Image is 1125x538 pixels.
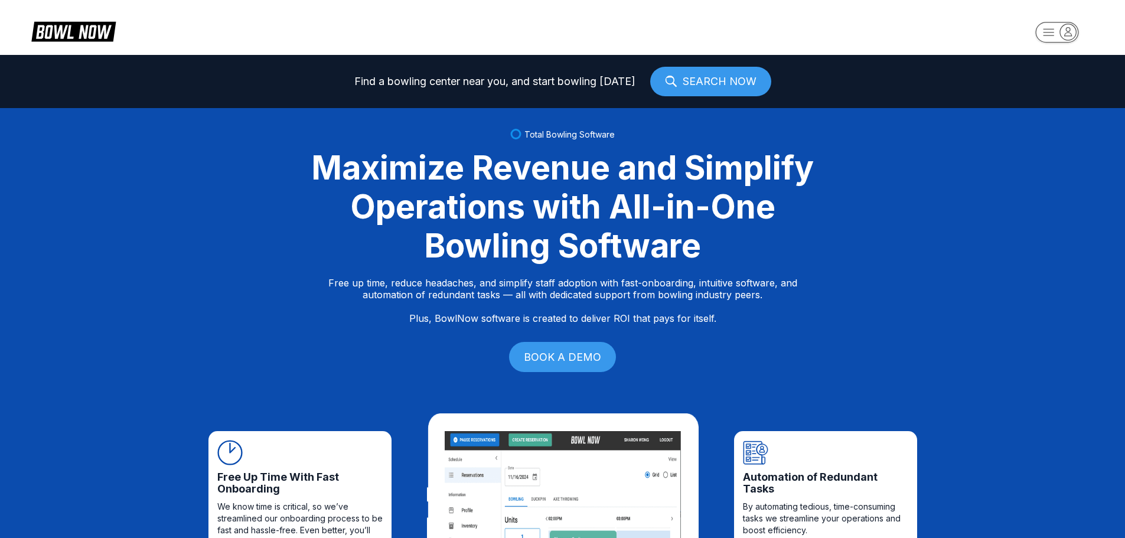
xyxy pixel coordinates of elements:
[297,148,829,265] div: Maximize Revenue and Simplify Operations with All-in-One Bowling Software
[743,471,908,495] span: Automation of Redundant Tasks
[354,76,635,87] span: Find a bowling center near you, and start bowling [DATE]
[650,67,771,96] a: SEARCH NOW
[217,471,383,495] span: Free Up Time With Fast Onboarding
[524,129,615,139] span: Total Bowling Software
[743,501,908,536] span: By automating tedious, time-consuming tasks we streamline your operations and boost efficiency.
[509,342,616,372] a: BOOK A DEMO
[328,277,797,324] p: Free up time, reduce headaches, and simplify staff adoption with fast-onboarding, intuitive softw...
